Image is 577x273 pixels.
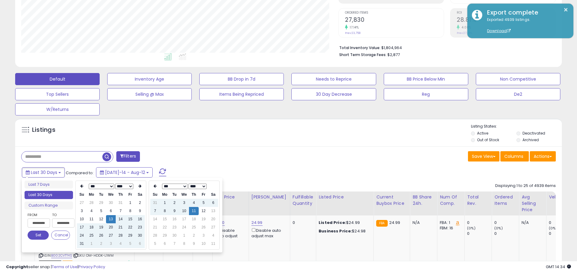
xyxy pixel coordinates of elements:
button: Last 30 Days [22,167,65,178]
td: 7 [150,207,160,215]
td: 3 [106,240,116,248]
td: 2 [170,199,179,207]
td: 6 [106,207,116,215]
button: Columns [500,151,529,161]
td: 16 [170,215,179,223]
td: 30 [135,231,145,240]
th: Fr [199,191,208,199]
small: 17.14% [348,25,359,30]
button: BB Price Below Min [384,73,468,85]
button: Filters [116,151,140,162]
td: 20 [106,223,116,231]
b: Total Inventory Value: [339,45,380,50]
th: Sa [135,191,145,199]
td: 9 [189,240,199,248]
span: Ordered Items [345,11,444,15]
th: Fr [125,191,135,199]
div: [PERSON_NAME] [251,194,287,200]
td: 27 [106,231,116,240]
button: Cancel [51,231,70,240]
div: seller snap | | [6,264,105,270]
button: Non Competitive [476,73,560,85]
button: Inventory Age [107,73,192,85]
td: 28 [87,199,96,207]
td: 2 [96,240,106,248]
b: Listed Price: [319,220,346,225]
td: 4 [87,207,96,215]
div: FBA: 1 [440,220,460,225]
div: Ordered Items [494,194,516,207]
td: 4 [116,240,125,248]
button: 30 Day Decrease [291,88,376,100]
td: 27 [77,199,87,207]
a: Terms of Use [52,264,78,270]
span: | SKU: OM-HDDK-L1WM [73,253,114,258]
td: 3 [199,231,208,240]
td: 19 [199,215,208,223]
td: 31 [77,240,87,248]
td: 12 [199,207,208,215]
div: Displaying 1 to 25 of 4939 items [495,183,556,189]
th: We [106,191,116,199]
button: [DATE]-14 - Aug-12 [96,167,153,178]
div: Min Price [215,194,246,200]
li: Last 30 Days [25,191,73,199]
div: 0 [549,231,573,236]
td: 1 [125,199,135,207]
td: 15 [160,215,170,223]
td: 10 [199,240,208,248]
div: BB Share 24h. [413,194,435,207]
div: Total Rev. [467,194,489,207]
div: Num of Comp. [440,194,462,207]
th: We [179,191,189,199]
td: 8 [179,240,189,248]
label: To [52,212,70,218]
td: 10 [179,207,189,215]
td: 31 [150,199,160,207]
th: Mo [160,191,170,199]
button: W/Returns [15,103,100,115]
td: 4 [208,231,218,240]
button: Actions [530,151,556,161]
div: Velocity [549,194,571,200]
td: 14 [116,215,125,223]
th: Tu [96,191,106,199]
span: ROI [457,11,555,15]
td: 9 [135,207,145,215]
td: 2 [135,199,145,207]
b: Short Term Storage Fees: [339,52,386,57]
td: 29 [96,199,106,207]
label: Active [477,131,488,136]
td: 6 [135,240,145,248]
td: 15 [125,215,135,223]
td: 27 [208,223,218,231]
button: Selling @ Max [107,88,192,100]
td: 24 [77,231,87,240]
td: 26 [199,223,208,231]
td: 24 [179,223,189,231]
li: Custom Range [25,201,73,210]
td: 16 [135,215,145,223]
td: 1 [179,231,189,240]
span: 2025-09-12 14:34 GMT [546,264,571,270]
button: Items Being Repriced [199,88,284,100]
td: 23 [135,223,145,231]
h2: 28.81% [457,16,555,25]
div: Disable auto adjust max [251,227,285,239]
span: Columns [504,153,523,159]
td: 7 [170,240,179,248]
div: FBM: 16 [440,225,460,231]
td: 13 [106,215,116,223]
a: 24.99 [251,220,263,226]
button: BB Drop in 7d [199,73,284,85]
button: Reg [384,88,468,100]
div: Avg Selling Price [522,194,544,213]
td: 20 [208,215,218,223]
td: 22 [160,223,170,231]
span: FBA [62,261,73,266]
td: 2 [189,231,199,240]
button: Save View [468,151,499,161]
div: 0 [293,220,311,225]
td: 5 [125,240,135,248]
h5: Listings [32,126,55,134]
